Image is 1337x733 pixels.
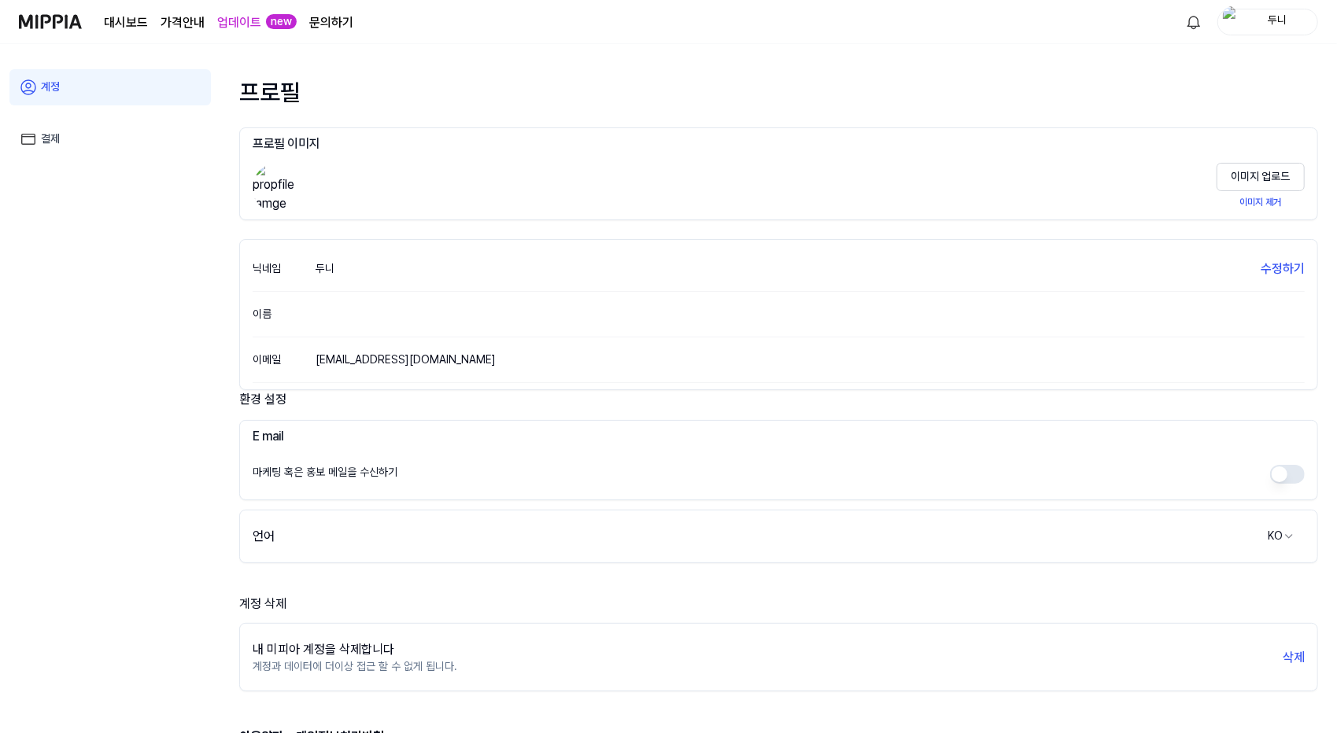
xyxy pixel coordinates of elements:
a: 대시보드 [104,13,148,32]
div: 이메일 [253,351,316,368]
div: new [266,14,297,30]
div: 계정 삭제 [239,595,1318,613]
button: 가격안내 [161,13,205,32]
button: 삭제 [1283,648,1305,667]
div: 닉네임 [253,260,316,277]
a: 계정 [9,69,211,105]
img: propfile Iamge [253,163,303,213]
div: 두니 [1247,13,1308,30]
img: 알림 [1184,13,1203,31]
button: 이미지 업로드 [1217,163,1305,191]
p: 계정과 데이터에 더이상 접근 할 수 없게 됩니다. [253,659,457,675]
div: 두니 [316,261,334,277]
h3: 프로필 이미지 [253,134,1305,153]
a: 업데이트 [217,13,261,32]
button: profile두니 [1217,9,1318,35]
h3: E mail [253,427,1305,446]
a: 결제 [9,121,211,157]
a: 문의하기 [309,13,353,32]
div: 언어 [253,527,275,546]
button: 수정하기 [1261,260,1305,278]
div: 마케팅 혹은 홍보 메일을 수신하기 [253,465,397,484]
div: 이름 [253,305,316,322]
div: 프로필 [239,76,1318,109]
div: [EMAIL_ADDRESS][DOMAIN_NAME] [316,352,496,368]
div: 내 미피아 계정을 삭제합니다 [253,640,457,659]
img: profile [1223,6,1242,38]
button: 이미지 제거 [1217,191,1305,213]
div: 환경 설정 [239,390,1318,411]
